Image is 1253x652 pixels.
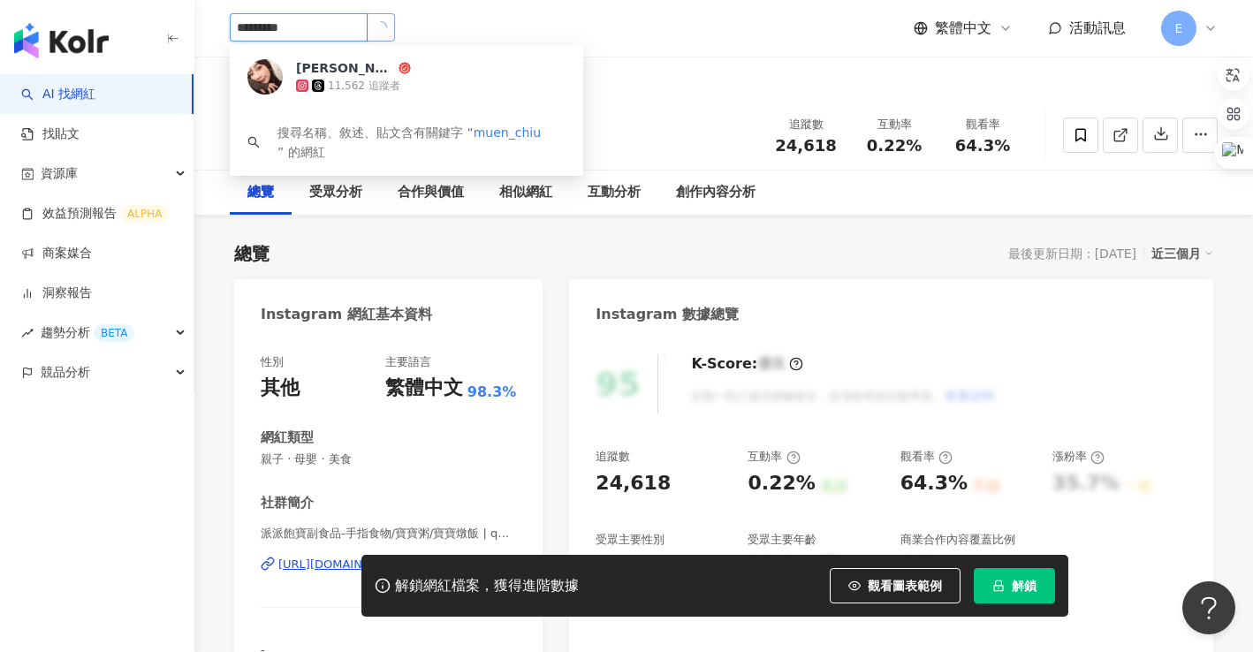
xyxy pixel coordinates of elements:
a: 效益預測報告ALPHA [21,205,169,223]
div: 0.22% [748,470,815,497]
div: 受眾主要年齡 [748,532,816,548]
div: 創作內容分析 [676,182,756,203]
a: 找貼文 [21,125,80,143]
span: 競品分析 [41,353,90,392]
div: 搜尋名稱、敘述、貼文含有關鍵字 “ ” 的網紅 [277,123,566,162]
div: 受眾分析 [309,182,362,203]
span: E [1175,19,1183,38]
div: Instagram 網紅基本資料 [261,305,432,324]
div: BETA [94,324,134,342]
div: 漲粉率 [1052,449,1105,465]
span: lock [992,580,1005,592]
div: 總覽 [234,241,270,266]
div: 近三個月 [1151,242,1213,265]
div: 追蹤數 [772,116,839,133]
div: Instagram 數據總覽 [596,305,739,324]
span: 繁體中文 [935,19,991,38]
span: 64.3% [955,137,1010,155]
div: 主要語言 [385,354,431,370]
button: 解鎖 [974,568,1055,603]
div: 合作與價值 [398,182,464,203]
div: 網紅類型 [261,428,314,447]
div: 互動分析 [588,182,641,203]
div: 其他 [261,375,300,402]
span: search [247,136,260,148]
div: 女性 [596,553,634,580]
img: KOL Avatar [247,59,283,95]
div: 互動率 [861,116,928,133]
a: 商案媒合 [21,245,92,262]
div: K-Score : [691,354,803,374]
div: 解鎖網紅檔案，獲得進階數據 [395,577,579,595]
span: 98.3% [467,383,517,402]
span: 24,618 [775,136,836,155]
span: rise [21,327,34,339]
span: 解鎖 [1012,579,1037,593]
div: 11,562 追蹤者 [328,79,400,94]
span: 親子 · 母嬰 · 美食 [261,451,516,467]
div: [PERSON_NAME] [296,59,395,77]
div: 繁體中文 [385,375,463,402]
div: 24,618 [596,470,671,497]
span: 資源庫 [41,154,78,193]
span: 派派飽寶副食品-手指食物/寶寶粥/寶寶燉飯 | qb_food2021 [261,526,516,542]
span: muen_chiu [474,125,541,140]
div: 商業合作內容覆蓋比例 [900,532,1015,548]
img: logo [14,23,109,58]
div: 觀看率 [949,116,1016,133]
div: 64.3% [900,470,968,497]
div: 最後更新日期：[DATE] [1008,246,1136,261]
a: searchAI 找網紅 [21,86,95,103]
a: 洞察報告 [21,284,92,302]
span: 觀看圖表範例 [868,579,942,593]
span: 活動訊息 [1069,19,1126,36]
div: 性別 [261,354,284,370]
span: loading [374,19,389,34]
div: 觀看率 [900,449,953,465]
div: 社群簡介 [261,494,314,512]
div: 總覽 [247,182,274,203]
button: 觀看圖表範例 [830,568,961,603]
div: 互動率 [748,449,800,465]
span: 趨勢分析 [41,313,134,353]
div: 受眾主要性別 [596,532,664,548]
span: 0.22% [867,137,922,155]
div: 追蹤數 [596,449,630,465]
div: 相似網紅 [499,182,552,203]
